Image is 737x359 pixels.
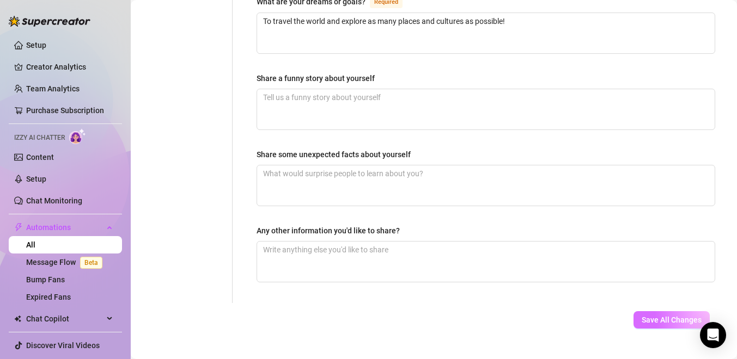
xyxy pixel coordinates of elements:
label: Share a funny story about yourself [257,72,382,84]
a: Expired Fans [26,293,71,301]
a: Content [26,153,54,162]
a: All [26,240,35,249]
a: Discover Viral Videos [26,341,100,350]
a: Bump Fans [26,275,65,284]
a: Setup [26,41,46,49]
textarea: Share a funny story about yourself [257,89,715,129]
img: AI Chatter [69,128,86,144]
span: Chat Copilot [26,310,103,327]
a: Chat Monitoring [26,196,82,205]
label: Share some unexpected facts about yourself [257,148,418,160]
img: logo-BBDzfeDw.svg [9,16,90,27]
label: Any other information you'd like to share? [257,225,407,237]
textarea: Share some unexpected facts about yourself [257,165,715,206]
span: Automations [26,219,103,236]
a: Message FlowBeta [26,258,107,267]
textarea: Any other information you'd like to share? [257,242,715,282]
a: Creator Analytics [26,58,113,76]
img: Chat Copilot [14,315,21,323]
div: Share a funny story about yourself [257,72,375,84]
div: Open Intercom Messenger [700,322,726,348]
span: Beta [80,257,102,269]
a: Setup [26,175,46,183]
a: Purchase Subscription [26,106,104,115]
span: thunderbolt [14,223,23,232]
div: Share some unexpected facts about yourself [257,148,411,160]
span: Save All Changes [642,315,702,324]
div: Any other information you'd like to share? [257,225,400,237]
a: Team Analytics [26,84,80,93]
textarea: What are your dreams or goals? [257,13,715,53]
span: Izzy AI Chatter [14,133,65,143]
button: Save All Changes [634,311,710,329]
